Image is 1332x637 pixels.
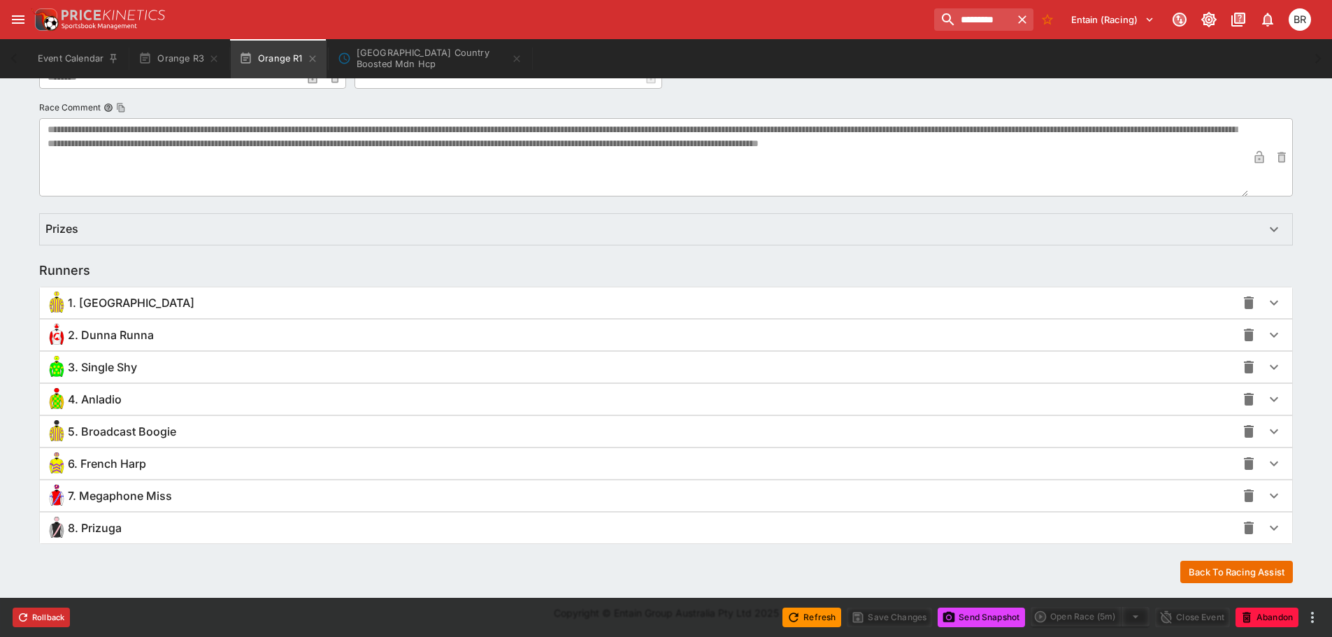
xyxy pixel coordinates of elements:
[29,39,127,78] button: Event Calendar
[938,608,1025,627] button: Send Snapshot
[45,324,68,346] img: dunna-runna_64x64.png
[45,292,68,314] img: litlfela_64x64.png
[1289,8,1311,31] div: Ben Raymond
[68,489,172,503] span: 7. Megaphone Miss
[68,424,176,439] span: 5. Broadcast Boogie
[45,517,68,539] img: prizuga_64x64.png
[934,8,1011,31] input: search
[1236,608,1298,627] button: Abandon
[13,608,70,627] button: Rollback
[329,39,531,78] button: Orange Vet Hospital Country Boosted Mdn Hcp
[1304,609,1321,626] button: more
[1167,7,1192,32] button: Connected to PK
[130,39,228,78] button: Orange R3
[45,452,68,475] img: french-harp_64x64.png
[45,485,68,507] img: megaphone-miss_64x64.png
[68,457,146,471] span: 6. French Harp
[103,103,113,113] button: Race CommentCopy To Clipboard
[1036,8,1059,31] button: No Bookmarks
[39,262,90,278] h5: Runners
[1196,7,1222,32] button: Toggle light/dark mode
[68,521,122,536] span: 8. Prizuga
[1284,4,1315,35] button: Ben Raymond
[68,296,194,310] span: 1. [GEOGRAPHIC_DATA]
[45,420,68,443] img: broadcast-boogie_64x64.png
[782,608,841,627] button: Refresh
[45,388,68,410] img: anladio_64x64.png
[1063,8,1163,31] button: Select Tenant
[1031,607,1150,627] div: split button
[31,6,59,34] img: PriceKinetics Logo
[39,101,101,113] p: Race Comment
[68,392,122,407] span: 4. Anladio
[6,7,31,32] button: open drawer
[1180,561,1293,583] button: Back To Racing Assist
[231,39,327,78] button: Orange R1
[45,222,78,236] h6: Prizes
[1226,7,1251,32] button: Documentation
[45,356,68,378] img: single-shy_64x64.png
[1236,609,1298,623] span: Mark an event as closed and abandoned.
[1255,7,1280,32] button: Notifications
[68,360,137,375] span: 3. Single Shy
[116,103,126,113] button: Copy To Clipboard
[62,10,165,20] img: PriceKinetics
[68,328,154,343] span: 2. Dunna Runna
[62,23,137,29] img: Sportsbook Management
